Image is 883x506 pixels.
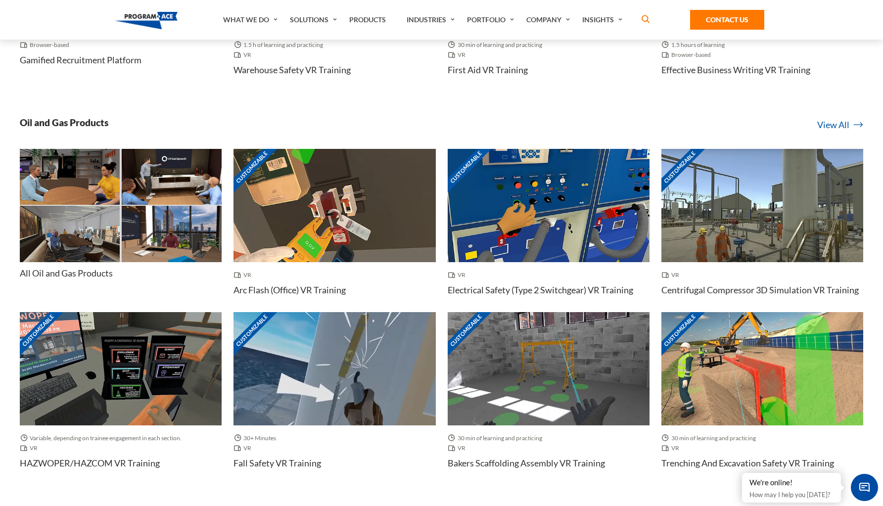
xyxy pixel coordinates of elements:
[20,206,120,262] img: Thumbnail - How to give feedback VR Training
[441,142,491,192] span: Customizable
[233,284,346,296] h4: Arc Flash (Office) VR Training
[448,433,546,443] span: 30 min of learning and practicing
[233,64,351,76] h4: Warehouse Safety VR Training
[448,50,469,60] span: VR
[233,312,435,426] img: Thumbnail - Fall Safety VR Training
[122,149,222,205] img: Thumbnail - High-impact presentations VR Training
[749,478,834,488] div: We're online!
[448,149,650,263] img: Thumbnail - Electrical Safety (Type 2 Switchgear) VR Training
[448,284,633,296] h4: Electrical Safety (Type 2 Switchgear) VR Training
[233,457,321,469] h4: Fall Safety VR Training
[227,305,277,356] span: Customizable
[661,40,729,50] span: 1.5 hours of learning
[13,305,63,356] span: Customizable
[233,149,435,312] a: Customizable Thumbnail - Arc Flash (Office) VR Training VR Arc Flash (Office) VR Training
[20,116,108,129] h3: Oil and Gas Products
[661,64,810,76] h4: Effective business writing VR Training
[20,149,222,299] a: Thumbnail - Negotiating your salary VR Training Thumbnail - High-impact presentations VR Training...
[20,312,222,485] a: Customizable Thumbnail - HAZWOPER/HAZCOM VR Training Variable, depending on trainee engagement in...
[448,457,605,469] h4: Bakers Scaffolding Assembly VR Training
[20,443,42,453] span: VR
[233,40,327,50] span: 1.5 h of learning and practicing
[448,443,469,453] span: VR
[20,457,160,469] h4: HAZWOPER/HAZCOM VR Training
[233,149,435,263] img: Thumbnail - Arc Flash (Office) VR Training
[20,54,141,66] h4: Gamified recruitment platform
[448,149,650,312] a: Customizable Thumbnail - Electrical Safety (Type 2 Switchgear) VR Training VR Electrical Safety (...
[749,489,834,501] p: How may I help you [DATE]?
[441,305,491,356] span: Customizable
[654,305,705,356] span: Customizable
[448,312,650,485] a: Customizable Thumbnail - Bakers Scaffolding Assembly VR Training 30 min of learning and practicin...
[448,40,546,50] span: 30 min of learning and practicing
[817,118,863,132] a: View All
[448,270,469,280] span: VR
[661,443,683,453] span: VR
[661,149,863,263] img: Thumbnail - Centrifugal Compressor 3D Simulation VR Training
[20,312,222,426] img: Thumbnail - HAZWOPER/HAZCOM VR Training
[661,433,760,443] span: 30 min of learning and practicing
[20,40,73,50] span: Browser-based
[233,50,255,60] span: VR
[233,443,255,453] span: VR
[851,474,878,501] span: Chat Widget
[20,433,186,443] span: Variable, depending on trainee engagement in each section.
[122,206,222,262] img: Thumbnail - Active listening skills VR Training
[115,12,178,29] img: Program-Ace
[233,312,435,485] a: Customizable Thumbnail - Fall Safety VR Training 30+ Minutes VR Fall Safety VR Training
[233,433,280,443] span: 30+ Minutes
[661,312,863,426] img: Thumbnail - Trenching and Excavation Safety VR Training
[661,284,859,296] h4: Centrifugal Compressor 3D Simulation VR Training
[227,142,277,192] span: Customizable
[233,270,255,280] span: VR
[661,312,863,485] a: Customizable Thumbnail - Trenching and Excavation Safety VR Training 30 min of learning and pract...
[20,267,113,279] h4: All Oil and Gas Products
[448,312,650,426] img: Thumbnail - Bakers Scaffolding Assembly VR Training
[661,270,683,280] span: VR
[661,50,715,60] span: Browser-based
[661,457,834,469] h4: Trenching and Excavation Safety VR Training
[690,10,764,30] a: Contact Us
[448,64,528,76] h4: First Aid VR Training
[20,149,120,205] img: Thumbnail - Negotiating your salary VR Training
[654,142,705,192] span: Customizable
[661,149,863,312] a: Customizable Thumbnail - Centrifugal Compressor 3D Simulation VR Training VR Centrifugal Compress...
